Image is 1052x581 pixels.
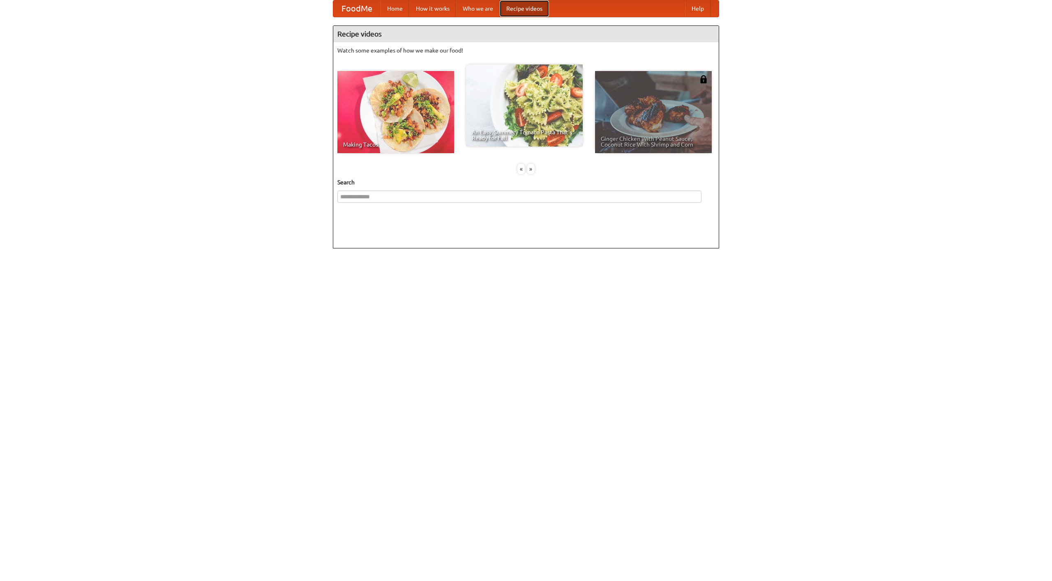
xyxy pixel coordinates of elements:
div: « [517,164,525,174]
a: An Easy, Summery Tomato Pasta That's Ready for Fall [466,64,583,147]
h5: Search [337,178,715,186]
a: Recipe videos [500,0,549,17]
a: FoodMe [333,0,381,17]
a: Help [685,0,711,17]
a: Making Tacos [337,71,454,153]
div: » [527,164,535,174]
a: Home [381,0,409,17]
span: Making Tacos [343,142,448,147]
img: 483408.png [699,75,708,83]
h4: Recipe videos [333,26,719,42]
a: How it works [409,0,456,17]
a: Who we are [456,0,500,17]
p: Watch some examples of how we make our food! [337,46,715,55]
span: An Easy, Summery Tomato Pasta That's Ready for Fall [472,129,577,141]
